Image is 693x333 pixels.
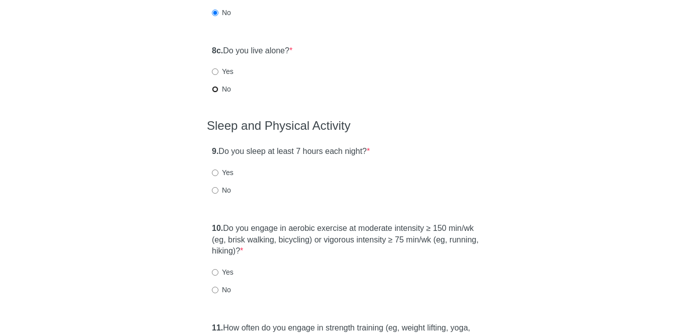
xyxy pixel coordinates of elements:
label: Yes [212,267,234,277]
label: Do you ​live alone​? [212,45,292,57]
label: Yes [212,66,234,76]
h2: Sleep and Physical Activity [207,119,486,132]
input: No [212,187,218,194]
label: No [212,185,231,195]
input: Yes [212,170,218,176]
label: Do you engage in ​aerobic exercise​ at moderate intensity ≥ 150 min/wk (eg, brisk walking, bicycl... [212,223,481,258]
strong: 8c. [212,46,223,55]
strong: 9. [212,147,218,155]
label: No [212,84,231,94]
label: No [212,8,231,18]
input: Yes [212,68,218,75]
strong: 11. [212,323,223,332]
strong: 10. [212,224,223,232]
label: Yes [212,168,234,178]
label: No [212,285,231,295]
input: Yes [212,269,218,276]
input: No [212,10,218,16]
input: No [212,86,218,93]
label: Do you ​sleep​ at least 7 hours each night? [212,146,370,157]
input: No [212,287,218,293]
